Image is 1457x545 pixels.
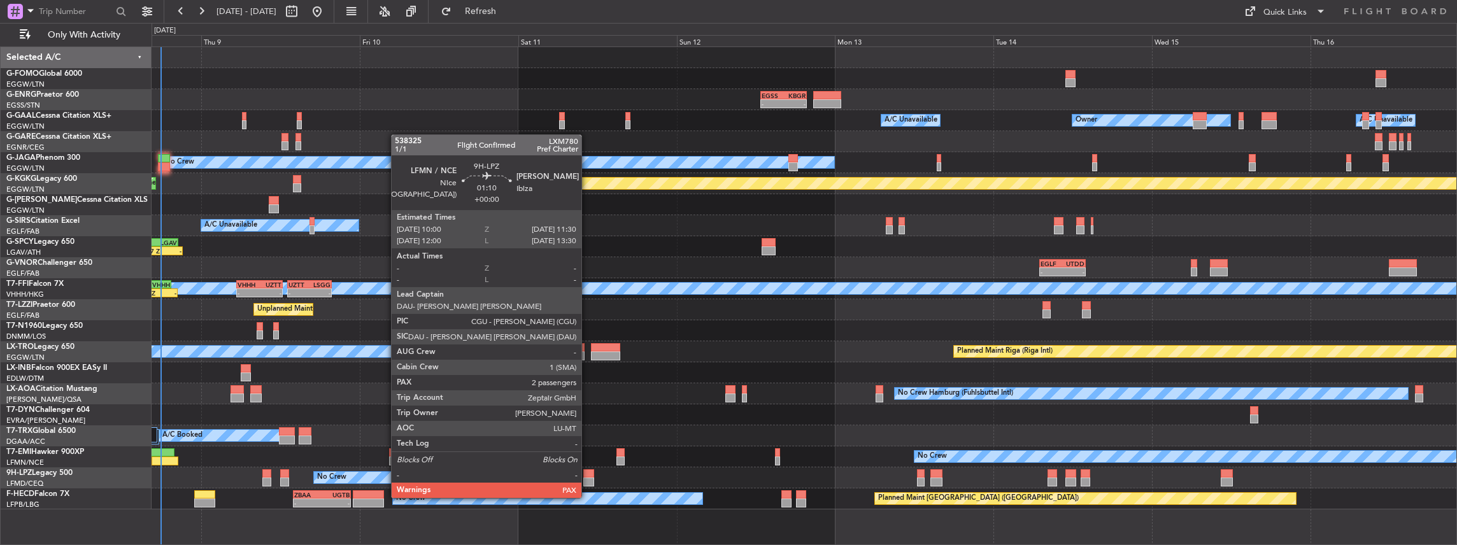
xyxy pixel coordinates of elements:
a: EGLF/FAB [6,227,39,236]
a: EDLW/DTM [6,374,44,383]
span: LX-TRO [6,343,34,351]
a: G-[PERSON_NAME]Cessna Citation XLS [6,196,148,204]
span: Only With Activity [33,31,134,39]
a: EGLF/FAB [6,311,39,320]
div: UZTT [288,281,309,288]
span: G-VNOR [6,259,38,267]
a: LGAV/ATH [6,248,41,257]
div: Wed 15 [1152,35,1311,46]
span: G-JAGA [6,154,36,162]
a: DNMM/LOS [6,332,46,341]
div: KBGR [783,92,806,99]
div: A/C Unavailable [885,111,937,130]
div: A/C Booked [162,426,203,445]
a: 9H-LPZLegacy 500 [6,469,73,477]
a: EGGW/LTN [6,80,45,89]
div: - [783,100,806,108]
div: - [238,289,260,297]
span: LX-AOA [6,385,36,393]
div: - [259,289,281,297]
div: Tue 14 [993,35,1152,46]
span: G-FOMO [6,70,39,78]
span: T7-FFI [6,280,29,288]
span: T7-DYN [6,406,35,414]
div: Owner [1076,111,1097,130]
a: LFPB/LBG [6,500,39,509]
a: EGNR/CEG [6,143,45,152]
a: LX-INBFalcon 900EX EASy II [6,364,107,372]
div: Fri 10 [360,35,518,46]
div: - [1041,268,1063,276]
span: [DATE] - [DATE] [217,6,276,17]
div: - [288,289,309,297]
span: LX-INB [6,364,31,372]
a: T7-DYNChallenger 604 [6,406,90,414]
div: - [1062,268,1084,276]
a: G-GAALCessna Citation XLS+ [6,112,111,120]
a: [PERSON_NAME]/QSA [6,395,82,404]
div: Thu 9 [201,35,360,46]
div: UZTT [259,281,281,288]
span: T7-LZZI [6,301,32,309]
div: Unplanned Maint [GEOGRAPHIC_DATA] ([GEOGRAPHIC_DATA]) [257,300,467,319]
div: Mon 13 [835,35,993,46]
a: LX-AOACitation Mustang [6,385,97,393]
a: LFMD/CEQ [6,479,43,488]
a: G-SPCYLegacy 650 [6,238,75,246]
span: F-HECD [6,490,34,498]
button: Refresh [435,1,511,22]
span: Refresh [454,7,508,16]
div: EGLF [1041,260,1063,267]
div: A/C Unavailable [1360,111,1412,130]
a: T7-LZZIPraetor 600 [6,301,75,309]
a: G-VNORChallenger 650 [6,259,92,267]
a: EGGW/LTN [6,164,45,173]
span: G-KGKG [6,175,36,183]
div: - [159,247,181,255]
span: G-[PERSON_NAME] [6,196,77,204]
a: VHHH/HKG [6,290,44,299]
div: No Crew [165,153,194,172]
a: G-SIRSCitation Excel [6,217,80,225]
div: UTDD [1062,260,1084,267]
span: G-ENRG [6,91,36,99]
div: - [154,289,176,297]
div: LSGG [309,281,330,288]
a: G-JAGAPhenom 300 [6,154,80,162]
a: EGLF/FAB [6,269,39,278]
div: [DATE] [154,25,176,36]
div: - [294,499,322,507]
span: 9H-LPZ [6,469,32,477]
div: Sat 11 [518,35,677,46]
div: - [322,499,350,507]
a: T7-N1960Legacy 650 [6,322,83,330]
a: EGGW/LTN [6,206,45,215]
div: EGSS [762,92,784,99]
div: - [309,289,330,297]
a: F-HECDFalcon 7X [6,490,69,498]
div: UGTB [322,491,350,499]
div: ZBAA [294,491,322,499]
span: T7-EMI [6,448,31,456]
a: G-FOMOGlobal 6000 [6,70,82,78]
div: Quick Links [1263,6,1307,19]
div: A/C Unavailable [204,216,257,235]
a: LFMN/NCE [6,458,44,467]
div: No Crew [918,447,947,466]
div: No Crew [317,468,346,487]
span: G-GARE [6,133,36,141]
div: Planned Maint Riga (Riga Intl) [957,342,1053,361]
a: G-GARECessna Citation XLS+ [6,133,111,141]
a: T7-TRXGlobal 6500 [6,427,76,435]
button: Quick Links [1238,1,1332,22]
span: T7-N1960 [6,322,42,330]
div: LGAV [155,239,177,246]
a: EVRA/[PERSON_NAME] [6,416,85,425]
span: G-SIRS [6,217,31,225]
button: Only With Activity [14,25,138,45]
div: No Crew Hamburg (Fuhlsbuttel Intl) [898,384,1013,403]
input: Trip Number [39,2,112,21]
a: EGGW/LTN [6,185,45,194]
div: Planned Maint [GEOGRAPHIC_DATA] ([GEOGRAPHIC_DATA]) [878,489,1079,508]
a: G-ENRGPraetor 600 [6,91,79,99]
